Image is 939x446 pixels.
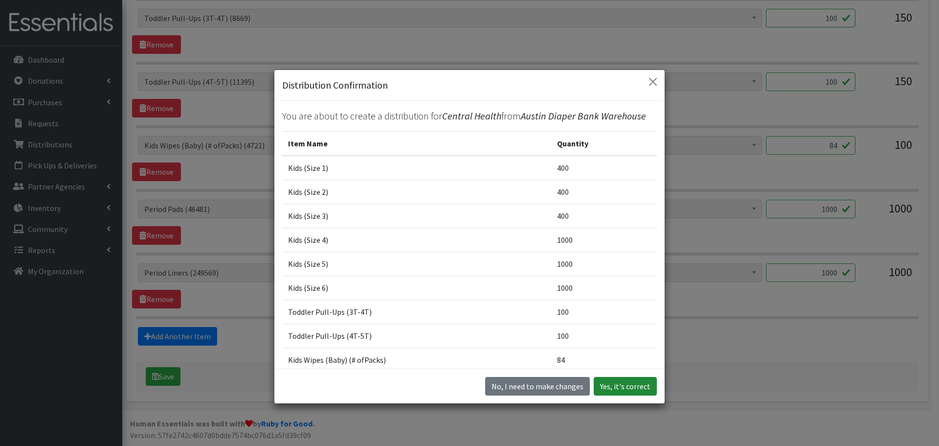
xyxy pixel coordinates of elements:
td: 400 [551,204,657,228]
td: Kids (Size 4) [282,228,551,252]
td: Toddler Pull-Ups (3T-4T) [282,300,551,324]
td: Toddler Pull-Ups (4T-5T) [282,324,551,348]
td: Kids (Size 3) [282,204,551,228]
p: You are about to create a distribution for from [282,109,657,123]
button: Yes, it's correct [594,377,657,396]
span: Central Health [442,110,501,122]
td: Kids (Size 1) [282,156,551,180]
td: 400 [551,156,657,180]
td: 84 [551,348,657,372]
td: 1000 [551,252,657,276]
td: 1000 [551,276,657,300]
th: Item Name [282,132,551,156]
h5: Distribution Confirmation [282,78,388,93]
td: 100 [551,324,657,348]
button: Close [645,74,661,90]
td: Kids (Size 2) [282,180,551,204]
td: Kids (Size 5) [282,252,551,276]
td: 400 [551,180,657,204]
span: Austin Diaper Bank Warehouse [521,110,646,122]
td: Kids (Size 6) [282,276,551,300]
td: 100 [551,300,657,324]
td: Kids Wipes (Baby) (# ofPacks) [282,348,551,372]
td: 1000 [551,228,657,252]
button: No I need to make changes [485,377,590,396]
th: Quantity [551,132,657,156]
